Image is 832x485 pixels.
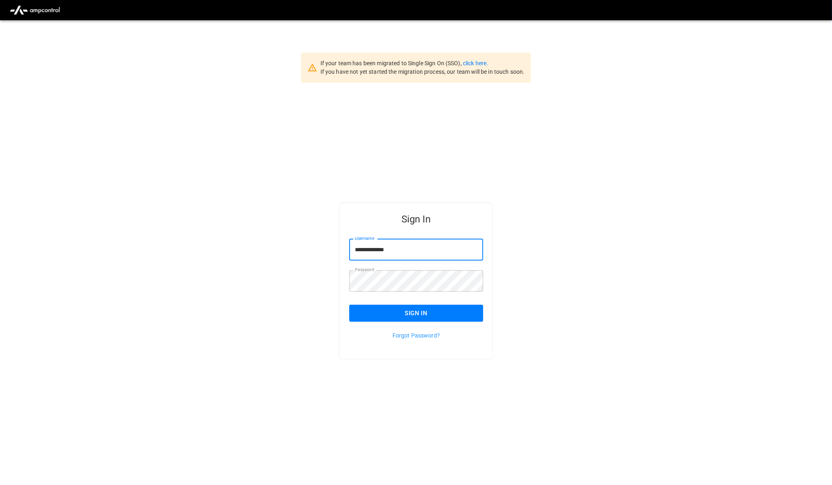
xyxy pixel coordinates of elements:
a: click here. [463,60,488,66]
p: Forgot Password? [349,331,483,340]
span: If your team has been migrated to Single Sign On (SSO), [320,60,463,66]
span: If you have not yet started the migration process, our team will be in touch soon. [320,68,525,75]
h5: Sign In [349,213,483,226]
img: ampcontrol.io logo [6,2,63,18]
label: Password [355,267,374,273]
label: Username [355,235,374,242]
button: Sign In [349,305,483,322]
